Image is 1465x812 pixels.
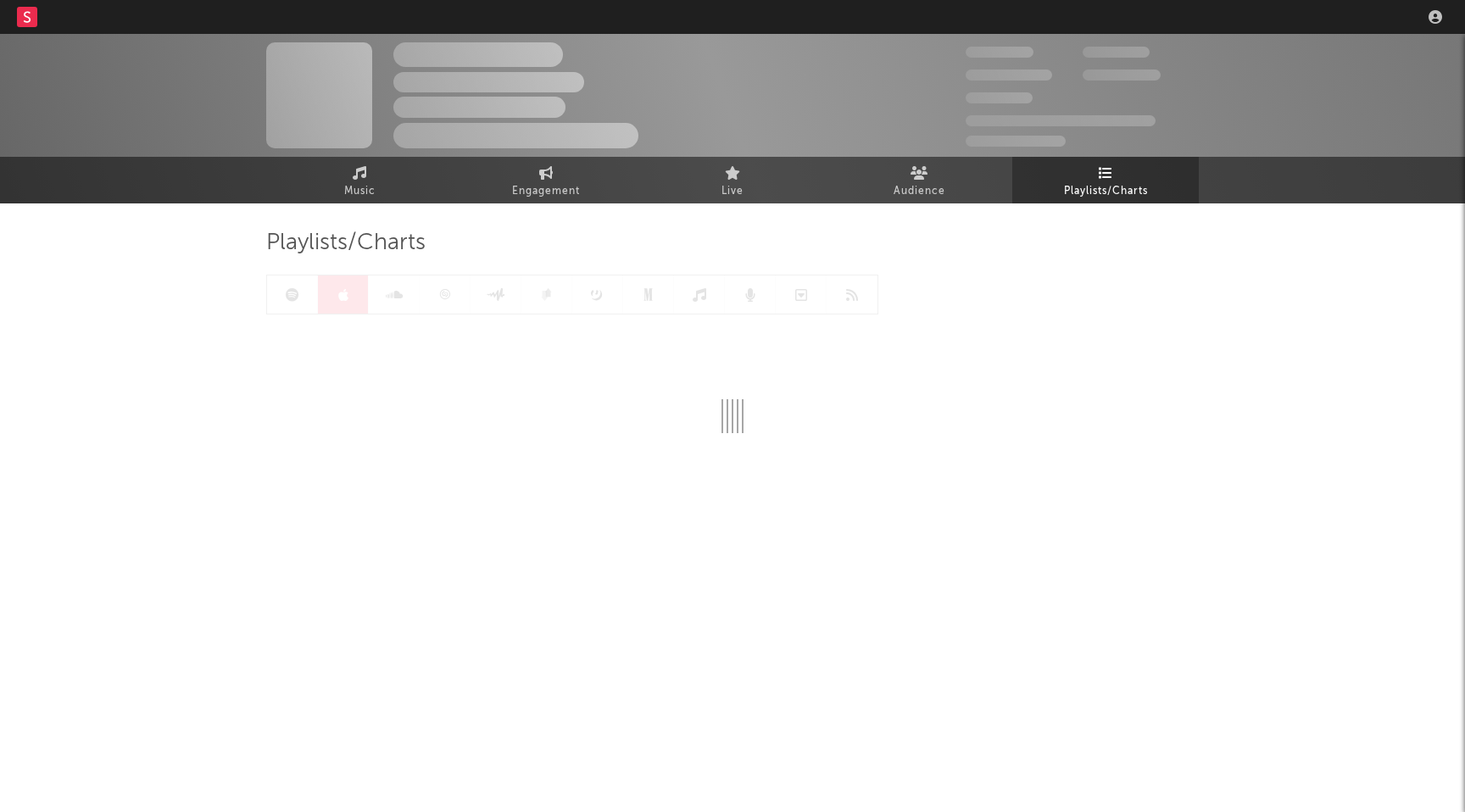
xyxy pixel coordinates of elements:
span: Live [721,181,744,202]
span: Playlists/Charts [1064,181,1148,202]
span: Jump Score: 85.0 [966,136,1066,147]
span: 50,000,000 Monthly Listeners [966,115,1156,126]
a: Live [639,157,826,203]
a: Playlists/Charts [1012,157,1199,203]
span: 300,000 [966,47,1033,58]
span: 100,000 [966,92,1033,103]
span: Music [344,181,376,202]
a: Music [266,157,453,203]
span: Playlists/Charts [266,233,426,253]
span: 100,000 [1083,47,1150,58]
a: Engagement [453,157,639,203]
span: Audience [894,181,945,202]
span: 1,000,000 [1083,70,1161,81]
span: Engagement [512,181,580,202]
a: Audience [826,157,1012,203]
span: 50,000,000 [966,70,1052,81]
